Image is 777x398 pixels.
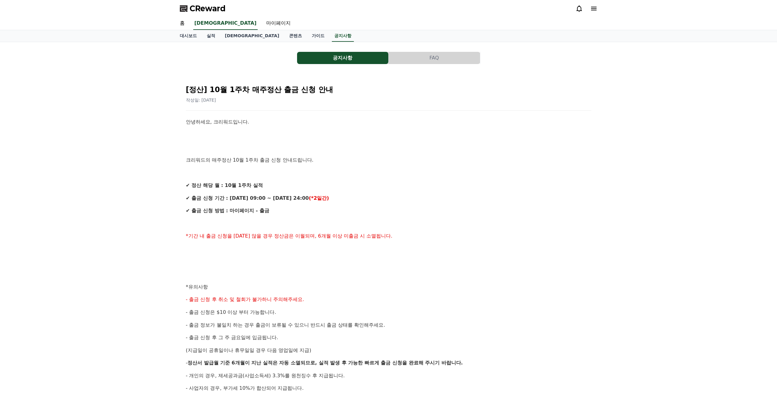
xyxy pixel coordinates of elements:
span: *유의사항 [186,284,208,290]
a: CReward [180,4,226,13]
span: - 출금 신청 후 취소 및 철회가 불가하니 주의해주세요. [186,296,304,302]
span: - 사업자의 경우, 부가세 10%가 합산되어 지급됩니다. [186,385,304,391]
span: CReward [190,4,226,13]
p: - [186,359,591,367]
strong: ✔ 출금 신청 기간 : [DATE] 09:00 ~ [DATE] 24:00 [186,195,309,201]
a: 마이페이지 [261,17,296,30]
a: 대시보드 [175,30,202,42]
span: - 출금 정보가 불일치 하는 경우 출금이 보류될 수 있으니 반드시 출금 상태를 확인해주세요. [186,322,385,328]
a: [DEMOGRAPHIC_DATA] [193,17,258,30]
span: *기간 내 출금 신청을 [DATE] 않을 경우 정산금은 이월되며, 6개월 이상 미출금 시 소멸됩니다. [186,233,393,239]
span: 작성일: [DATE] [186,98,216,102]
a: 콘텐츠 [284,30,307,42]
a: 공지사항 [332,30,354,42]
span: (지급일이 공휴일이나 휴무일일 경우 다음 영업일에 지급) [186,347,311,353]
strong: ✔ 정산 해당 월 : 10월 1주차 실적 [186,182,263,188]
a: 실적 [202,30,220,42]
strong: 6개월이 지난 실적은 자동 소멸되므로, 실적 발생 후 가능한 빠르게 출금 신청을 완료해 주시기 바랍니다. [232,360,463,366]
p: 안녕하세요, 크리워드입니다. [186,118,591,126]
a: [DEMOGRAPHIC_DATA] [220,30,284,42]
a: 홈 [175,17,190,30]
a: 가이드 [307,30,329,42]
span: - 출금 신청은 $10 이상 부터 가능합니다. [186,309,276,315]
span: - 개인의 경우, 제세공과금(사업소득세) 3.3%를 원천징수 후 지급됩니다. [186,373,345,378]
a: 공지사항 [297,52,389,64]
button: 공지사항 [297,52,388,64]
strong: 정산서 발급월 기준 [187,360,230,366]
strong: (*2일간) [309,195,329,201]
strong: ✔ 출금 신청 방법 : 마이페이지 - 출금 [186,208,269,213]
p: 크리워드의 매주정산 10월 1주차 출금 신청 안내드립니다. [186,156,591,164]
h2: [정산] 10월 1주차 매주정산 출금 신청 안내 [186,85,591,95]
button: FAQ [389,52,480,64]
span: - 출금 신청 후 그 주 금요일에 입금됩니다. [186,335,278,340]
